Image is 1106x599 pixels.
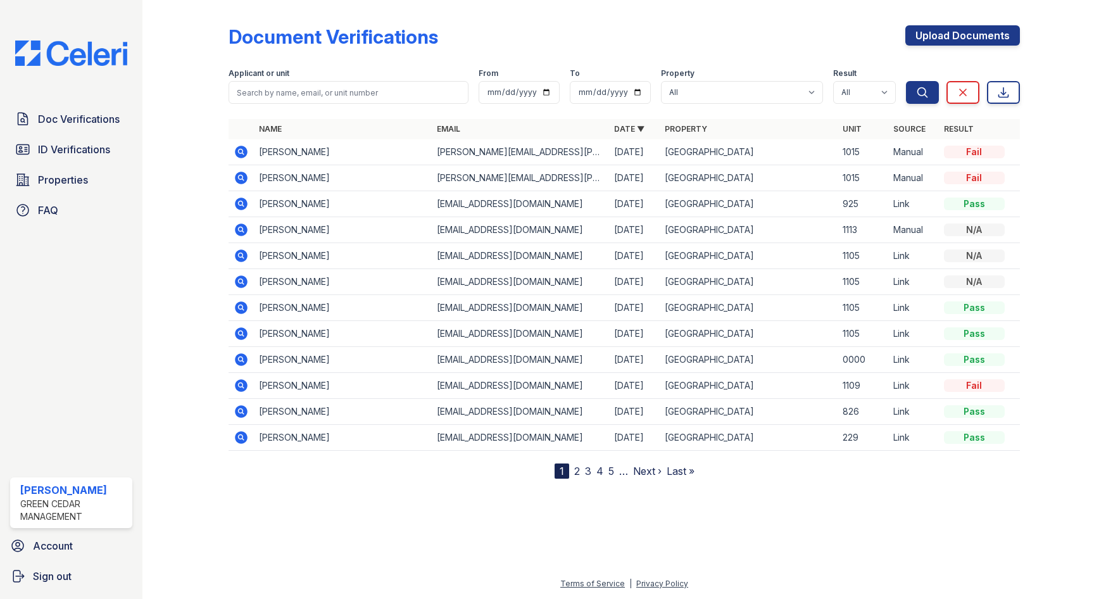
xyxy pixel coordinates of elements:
[905,25,1020,46] a: Upload Documents
[609,321,660,347] td: [DATE]
[10,137,132,162] a: ID Verifications
[10,106,132,132] a: Doc Verifications
[838,243,888,269] td: 1105
[609,425,660,451] td: [DATE]
[254,165,432,191] td: [PERSON_NAME]
[888,347,939,373] td: Link
[574,465,580,477] a: 2
[838,347,888,373] td: 0000
[888,191,939,217] td: Link
[38,142,110,157] span: ID Verifications
[660,139,838,165] td: [GEOGRAPHIC_DATA]
[5,41,137,66] img: CE_Logo_Blue-a8612792a0a2168367f1c8372b55b34899dd931a85d93a1a3d3e32e68fde9ad4.png
[660,191,838,217] td: [GEOGRAPHIC_DATA]
[843,124,862,134] a: Unit
[38,111,120,127] span: Doc Verifications
[944,405,1005,418] div: Pass
[609,373,660,399] td: [DATE]
[432,165,610,191] td: [PERSON_NAME][EMAIL_ADDRESS][PERSON_NAME][DOMAIN_NAME]
[33,538,73,553] span: Account
[432,321,610,347] td: [EMAIL_ADDRESS][DOMAIN_NAME]
[944,172,1005,184] div: Fail
[5,564,137,589] a: Sign out
[254,217,432,243] td: [PERSON_NAME]
[254,269,432,295] td: [PERSON_NAME]
[665,124,707,134] a: Property
[609,399,660,425] td: [DATE]
[944,146,1005,158] div: Fail
[944,198,1005,210] div: Pass
[437,124,460,134] a: Email
[609,269,660,295] td: [DATE]
[432,425,610,451] td: [EMAIL_ADDRESS][DOMAIN_NAME]
[609,243,660,269] td: [DATE]
[608,465,614,477] a: 5
[838,399,888,425] td: 826
[614,124,644,134] a: Date ▼
[609,191,660,217] td: [DATE]
[838,321,888,347] td: 1105
[838,295,888,321] td: 1105
[33,569,72,584] span: Sign out
[10,167,132,192] a: Properties
[838,373,888,399] td: 1109
[944,224,1005,236] div: N/A
[432,347,610,373] td: [EMAIL_ADDRESS][DOMAIN_NAME]
[432,191,610,217] td: [EMAIL_ADDRESS][DOMAIN_NAME]
[229,25,438,48] div: Document Verifications
[596,465,603,477] a: 4
[660,217,838,243] td: [GEOGRAPHIC_DATA]
[259,124,282,134] a: Name
[479,68,498,79] label: From
[888,165,939,191] td: Manual
[432,399,610,425] td: [EMAIL_ADDRESS][DOMAIN_NAME]
[5,533,137,558] a: Account
[660,399,838,425] td: [GEOGRAPHIC_DATA]
[660,295,838,321] td: [GEOGRAPHIC_DATA]
[944,275,1005,288] div: N/A
[633,465,662,477] a: Next ›
[888,425,939,451] td: Link
[660,269,838,295] td: [GEOGRAPHIC_DATA]
[432,269,610,295] td: [EMAIL_ADDRESS][DOMAIN_NAME]
[609,295,660,321] td: [DATE]
[629,579,632,588] div: |
[609,217,660,243] td: [DATE]
[667,465,694,477] a: Last »
[254,243,432,269] td: [PERSON_NAME]
[660,425,838,451] td: [GEOGRAPHIC_DATA]
[833,68,857,79] label: Result
[944,379,1005,392] div: Fail
[20,498,127,523] div: Green Cedar Management
[254,373,432,399] td: [PERSON_NAME]
[838,217,888,243] td: 1113
[660,321,838,347] td: [GEOGRAPHIC_DATA]
[893,124,926,134] a: Source
[229,81,468,104] input: Search by name, email, or unit number
[609,165,660,191] td: [DATE]
[432,295,610,321] td: [EMAIL_ADDRESS][DOMAIN_NAME]
[838,139,888,165] td: 1015
[432,243,610,269] td: [EMAIL_ADDRESS][DOMAIN_NAME]
[254,295,432,321] td: [PERSON_NAME]
[254,425,432,451] td: [PERSON_NAME]
[619,463,628,479] span: …
[585,465,591,477] a: 3
[888,399,939,425] td: Link
[432,373,610,399] td: [EMAIL_ADDRESS][DOMAIN_NAME]
[660,347,838,373] td: [GEOGRAPHIC_DATA]
[254,399,432,425] td: [PERSON_NAME]
[570,68,580,79] label: To
[660,243,838,269] td: [GEOGRAPHIC_DATA]
[555,463,569,479] div: 1
[432,139,610,165] td: [PERSON_NAME][EMAIL_ADDRESS][PERSON_NAME][DOMAIN_NAME]
[660,165,838,191] td: [GEOGRAPHIC_DATA]
[20,482,127,498] div: [PERSON_NAME]
[944,249,1005,262] div: N/A
[888,373,939,399] td: Link
[944,301,1005,314] div: Pass
[636,579,688,588] a: Privacy Policy
[254,321,432,347] td: [PERSON_NAME]
[254,347,432,373] td: [PERSON_NAME]
[838,269,888,295] td: 1105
